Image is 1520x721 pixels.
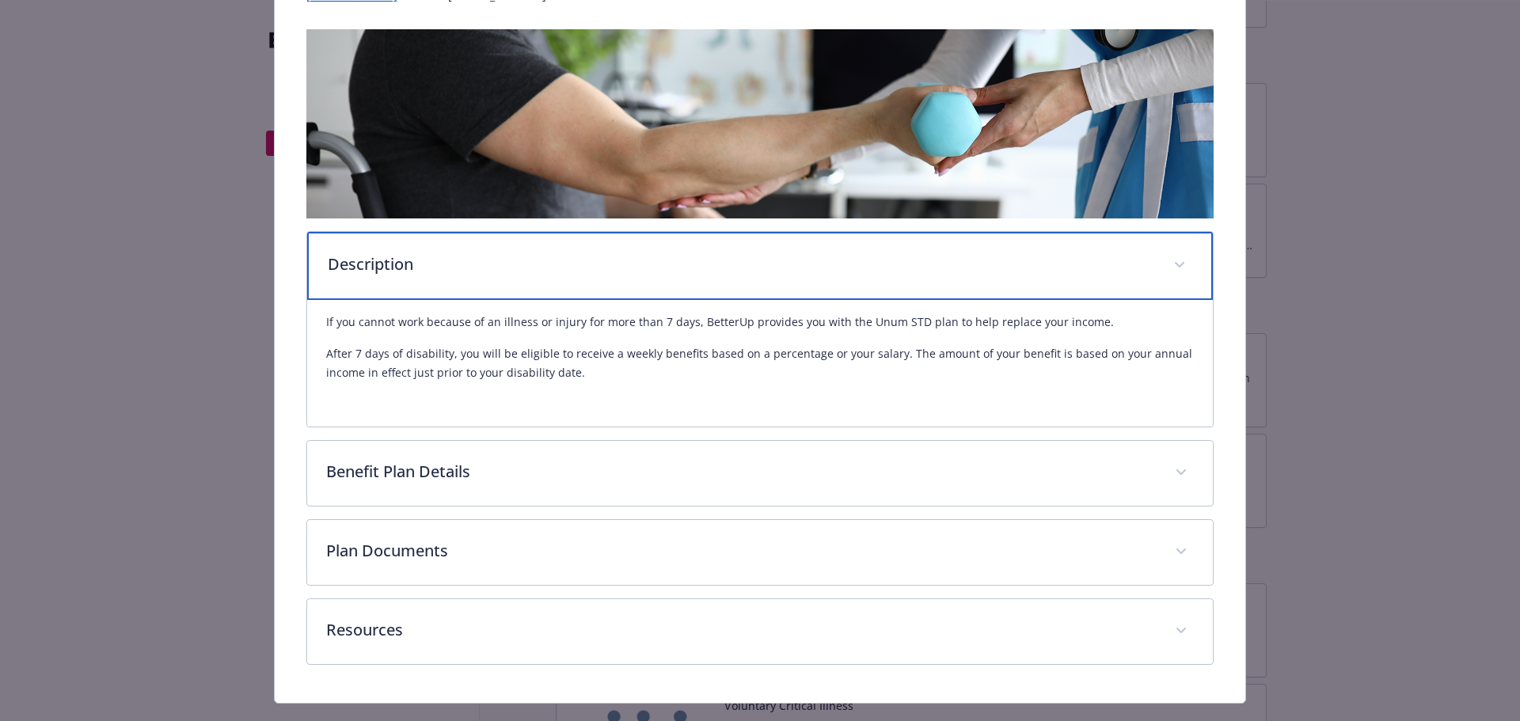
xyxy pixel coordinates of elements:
p: If you cannot work because of an illness or injury for more than 7 days, BetterUp provides you wi... [326,313,1195,332]
p: Plan Documents [326,539,1157,563]
p: Resources [326,618,1157,642]
div: Resources [307,599,1214,664]
p: After 7 days of disability, you will be eligible to receive a weekly benefits based on a percenta... [326,344,1195,382]
img: banner [306,29,1214,218]
div: Description [307,300,1214,427]
p: Benefit Plan Details [326,460,1157,484]
p: Description [328,252,1155,276]
div: Plan Documents [307,520,1214,585]
div: Benefit Plan Details [307,441,1214,506]
div: Description [307,232,1214,300]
